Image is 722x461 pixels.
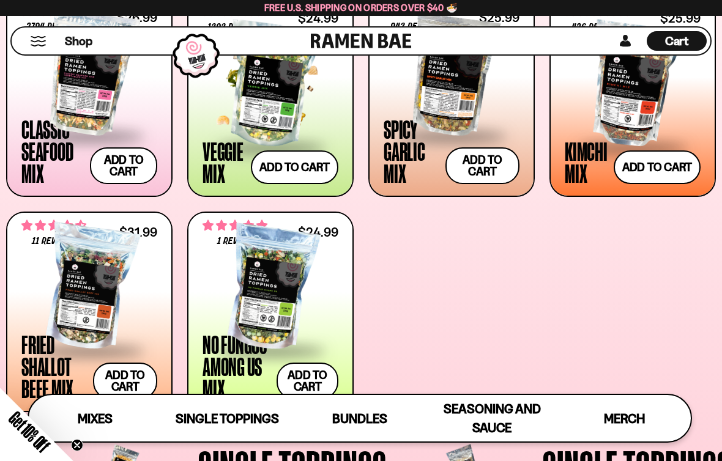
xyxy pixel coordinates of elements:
[614,150,701,184] button: Add to cart
[203,140,245,184] div: Veggie Mix
[187,212,354,411] a: 5.00 stars 1 review $24.99 No Fungus Among Us Mix Add to cart
[444,401,541,435] span: Seasoning and Sauce
[90,147,157,184] button: Add to cart
[559,395,691,441] a: Merch
[332,411,387,426] span: Bundles
[21,118,84,184] div: Classic Seafood Mix
[6,408,53,455] span: Get 10% Off
[161,395,293,441] a: Single Toppings
[277,363,338,399] button: Add to cart
[294,395,426,441] a: Bundles
[264,2,458,13] span: Free U.S. Shipping on Orders over $40 🍜
[426,395,558,441] a: Seasoning and Sauce
[647,28,707,54] div: Cart
[565,140,608,184] div: Kimchi Mix
[78,411,113,426] span: Mixes
[65,33,92,50] span: Shop
[665,34,689,48] span: Cart
[384,118,439,184] div: Spicy Garlic Mix
[251,150,338,184] button: Add to cart
[604,411,645,426] span: Merch
[30,36,47,46] button: Mobile Menu Trigger
[93,363,157,399] button: Add to cart
[445,147,519,184] button: Add to cart
[71,439,83,451] button: Close teaser
[65,31,92,51] a: Shop
[29,395,161,441] a: Mixes
[6,212,173,411] a: 4.64 stars 11 reviews $31.99 Fried Shallot Beef Mix Add to cart
[21,218,86,234] span: 4.64 stars
[176,411,279,426] span: Single Toppings
[203,218,267,234] span: 5.00 stars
